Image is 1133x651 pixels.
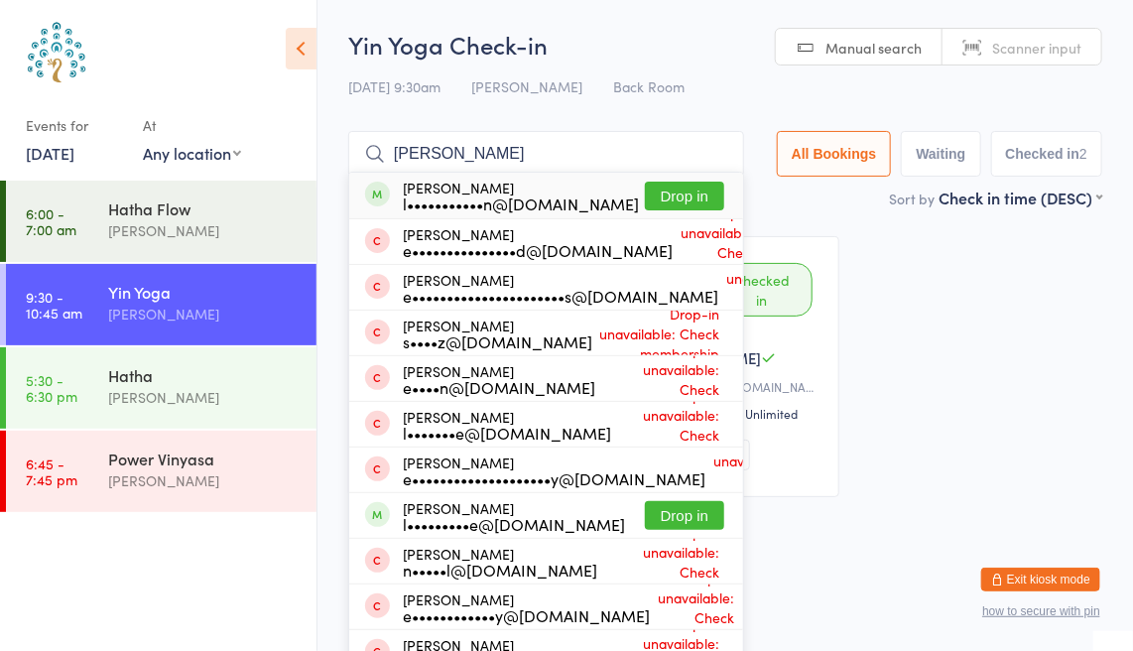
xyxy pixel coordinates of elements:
time: 9:30 - 10:45 am [26,289,82,321]
button: Exit kiosk mode [981,568,1100,591]
div: [PERSON_NAME] [403,500,625,532]
button: Drop in [645,182,724,210]
div: [PERSON_NAME] [403,409,611,441]
span: Drop-in unavailable: Check membership [705,426,795,515]
div: [PERSON_NAME] [108,219,300,242]
span: [DATE] 9:30am [348,76,441,96]
a: [DATE] [26,142,74,164]
span: Drop-in unavailable: Check membership [597,517,724,606]
div: [PERSON_NAME] [108,469,300,492]
a: 9:30 -10:45 amYin Yoga[PERSON_NAME] [6,264,316,345]
div: Power Vinyasa [108,448,300,469]
a: 6:45 -7:45 pmPower Vinyasa[PERSON_NAME] [6,431,316,512]
span: [PERSON_NAME] [471,76,582,96]
a: 5:30 -6:30 pmHatha[PERSON_NAME] [6,347,316,429]
div: Hatha Flow [108,197,300,219]
div: 2 [1079,146,1087,162]
span: Scanner input [992,38,1081,58]
span: Drop-in unavailable: Check membership [595,334,724,424]
span: Drop-in unavailable: Check membership [673,197,762,287]
button: Waiting [901,131,980,177]
button: Drop in [645,501,724,530]
time: 5:30 - 6:30 pm [26,372,77,404]
button: Checked in2 [991,131,1103,177]
div: n•••••l@[DOMAIN_NAME] [403,562,597,578]
div: [PERSON_NAME] [108,303,300,325]
span: Drop-in unavailable: Check membership [592,299,724,368]
button: All Bookings [777,131,892,177]
div: e••••••••••••••••••••y@[DOMAIN_NAME] [403,470,705,486]
input: Search [348,131,744,177]
div: [PERSON_NAME] [403,591,650,623]
div: [PERSON_NAME] [403,546,597,578]
div: Check in time (DESC) [939,187,1102,208]
div: [PERSON_NAME] [403,455,705,486]
div: l•••••••••e@[DOMAIN_NAME] [403,516,625,532]
span: Manual search [825,38,922,58]
div: Events for [26,109,123,142]
div: l•••••••••••n@[DOMAIN_NAME] [403,195,639,211]
a: 6:00 -7:00 amHatha Flow[PERSON_NAME] [6,181,316,262]
span: Drop-in unavailable: Check membership [611,380,724,469]
time: 6:00 - 7:00 am [26,205,76,237]
div: [PERSON_NAME] [403,272,718,304]
span: Drop-in unavailable: Check membership [718,243,808,332]
div: e••••n@[DOMAIN_NAME] [403,379,595,395]
div: e•••••••••••••••d@[DOMAIN_NAME] [403,242,673,258]
div: [PERSON_NAME] [108,386,300,409]
div: [PERSON_NAME] [403,363,595,395]
div: Checked in [710,263,812,317]
label: Sort by [889,189,935,208]
div: l•••••••e@[DOMAIN_NAME] [403,425,611,441]
img: Australian School of Meditation & Yoga [20,15,94,89]
div: e••••••••••••y@[DOMAIN_NAME] [403,607,650,623]
time: 6:45 - 7:45 pm [26,456,77,487]
div: [PERSON_NAME] [403,318,592,349]
div: Yin Yoga [108,281,300,303]
div: [PERSON_NAME] [403,180,639,211]
button: how to secure with pin [982,604,1100,618]
div: e••••••••••••••••••••••s@[DOMAIN_NAME] [403,288,718,304]
div: Any location [143,142,241,164]
div: s••••z@[DOMAIN_NAME] [403,333,592,349]
div: At [143,109,241,142]
span: Back Room [613,76,685,96]
div: Hatha [108,364,300,386]
div: [PERSON_NAME] [403,226,673,258]
h2: Yin Yoga Check-in [348,28,1102,61]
